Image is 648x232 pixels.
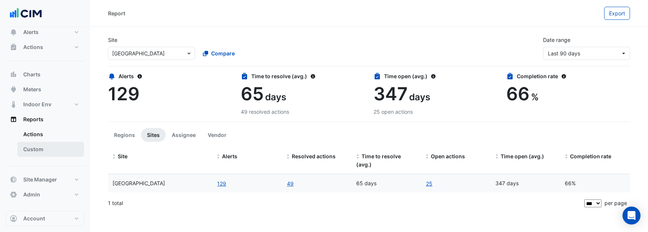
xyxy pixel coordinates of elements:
[10,176,17,183] app-icon: Site Manager
[108,9,125,17] div: Report
[10,116,17,123] app-icon: Reports
[23,191,40,198] span: Admin
[292,153,336,159] span: Resolved actions
[108,194,583,213] div: 1 total
[286,179,294,188] a: 49
[6,67,84,82] button: Charts
[6,172,84,187] button: Site Manager
[23,71,40,78] span: Charts
[10,71,17,78] app-icon: Charts
[118,153,127,159] span: Site
[23,116,43,123] span: Reports
[6,127,84,160] div: Reports
[217,179,226,188] button: 129
[265,91,286,103] span: days
[604,7,630,20] button: Export
[112,180,165,186] span: Watergardens Town Centre
[6,97,84,112] button: Indoor Env
[565,152,625,161] div: Completion (%) = Resolved Actions / (Resolved Actions + Open Actions)
[9,6,43,21] img: Company Logo
[23,215,45,222] span: Account
[548,50,580,57] span: 17 May 25 - 15 Aug 25
[222,153,237,159] span: Alerts
[501,153,544,159] span: Time open (avg.)
[23,86,41,93] span: Meters
[10,43,17,51] app-icon: Actions
[531,91,539,103] span: %
[6,112,84,127] button: Reports
[373,108,497,116] div: 25 open actions
[543,36,570,44] label: Date range
[23,28,39,36] span: Alerts
[10,28,17,36] app-icon: Alerts
[431,153,465,159] span: Open actions
[373,83,408,105] span: 347
[495,179,556,188] div: 347 days
[241,72,364,80] div: Time to resolve (avg.)
[198,47,240,60] button: Compare
[604,200,627,206] span: per page
[10,101,17,108] app-icon: Indoor Env
[6,211,84,226] button: Account
[108,128,141,142] button: Regions
[108,83,139,105] span: 129
[23,176,57,183] span: Site Manager
[141,128,166,142] button: Sites
[506,83,529,105] span: 66
[23,101,51,108] span: Indoor Env
[202,128,232,142] button: Vendor
[622,207,640,225] div: Open Intercom Messenger
[356,179,417,188] div: 65 days
[6,187,84,202] button: Admin
[6,40,84,55] button: Actions
[241,108,364,116] div: 49 resolved actions
[543,47,630,60] button: Last 90 days
[565,179,625,188] div: 66%
[6,82,84,97] button: Meters
[6,25,84,40] button: Alerts
[17,142,84,157] a: Custom
[10,191,17,198] app-icon: Admin
[356,153,401,168] span: Time to resolve (avg.)
[373,72,497,80] div: Time open (avg.)
[426,179,433,188] a: 25
[570,153,611,159] span: Completion rate
[23,43,43,51] span: Actions
[409,91,430,103] span: days
[506,72,630,80] div: Completion rate
[241,83,264,105] span: 65
[17,127,84,142] a: Actions
[166,128,202,142] button: Assignee
[108,36,117,44] label: Site
[108,72,232,80] div: Alerts
[10,86,17,93] app-icon: Meters
[609,10,625,16] span: Export
[211,49,235,57] span: Compare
